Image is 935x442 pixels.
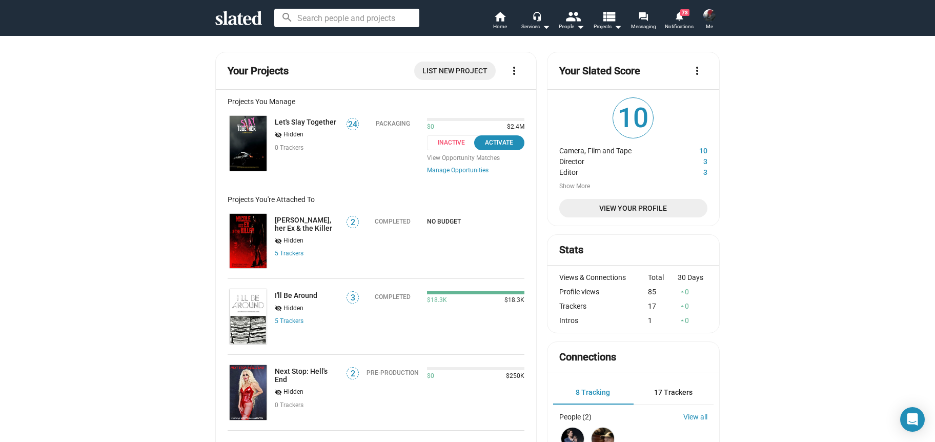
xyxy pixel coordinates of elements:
mat-icon: headset_mic [532,11,541,21]
a: View all [683,413,707,421]
a: Manage Opportunities [427,167,524,175]
a: Nicole, her Ex & the Killer [228,212,269,271]
div: 85 [648,288,678,296]
dt: Editor [559,166,669,176]
mat-card-title: Your Slated Score [559,64,640,78]
button: Show More [559,183,590,191]
mat-icon: visibility_off [275,130,282,140]
a: Home [482,10,518,33]
mat-card-title: Stats [559,243,583,257]
div: Activate [480,137,518,148]
dd: 10 [669,144,707,155]
div: People [559,21,584,33]
span: 0 Trackers [275,144,303,151]
mat-icon: arrow_drop_up [679,317,686,324]
div: Total [648,273,678,282]
div: Open Intercom Messenger [900,407,925,432]
span: Hidden [283,237,303,245]
span: 2 [347,217,358,228]
span: 73 [680,9,689,16]
span: 0 Trackers [275,401,303,409]
mat-icon: visibility_off [275,388,282,397]
div: Profile views [559,288,648,296]
span: $250K [502,372,524,380]
div: Views & Connections [559,273,648,282]
mat-icon: arrow_drop_down [574,21,586,33]
span: View Your Profile [567,199,699,217]
img: Jessica Gallant [703,9,716,22]
mat-icon: arrow_drop_down [612,21,624,33]
button: People [554,10,590,33]
span: 24 [347,119,358,130]
div: Packaging [376,120,410,127]
img: Next Stop: Hell's End [230,365,267,420]
span: Projects [594,21,622,33]
mat-icon: arrow_drop_up [679,303,686,310]
span: Hidden [283,305,303,313]
a: Let's Slay Together [275,118,336,126]
div: 1 [648,316,678,325]
mat-icon: arrow_drop_up [679,288,686,295]
span: Inactive [427,135,482,150]
div: 17 [648,302,678,310]
span: s [300,317,303,325]
div: Trackers [559,302,648,310]
mat-icon: visibility_off [275,236,282,246]
span: Hidden [283,131,303,139]
div: 30 Days [678,273,707,282]
span: Messaging [631,21,656,33]
div: Projects You're Attached To [228,195,524,204]
a: 5 Trackers [275,250,303,257]
div: 0 [678,288,707,296]
input: Search people and projects [274,9,419,27]
div: Completed [375,218,411,225]
div: Completed [375,293,411,300]
span: 2 [347,369,358,379]
mat-icon: people [565,9,580,24]
button: Services [518,10,554,33]
mat-icon: view_list [601,9,616,24]
a: List New Project [414,62,496,80]
span: List New Project [422,62,487,80]
a: 73Notifications [661,10,697,33]
button: Activate [474,135,524,150]
span: Home [493,21,507,33]
span: Hidden [283,388,303,396]
dd: 3 [669,166,707,176]
button: Projects [590,10,625,33]
span: NO BUDGET [427,218,524,225]
div: Projects You Manage [228,97,524,106]
a: 5 Trackers [275,317,303,325]
span: $18.3K [427,296,447,305]
a: [PERSON_NAME], her Ex & the Killer [275,216,340,232]
span: View Opportunity Matches [427,154,524,163]
a: I'll Be Around [275,291,317,299]
a: Next Stop: Hell's End [228,363,269,422]
mat-icon: arrow_drop_down [540,21,552,33]
div: 0 [678,316,707,325]
button: Jessica GallantMe [697,7,722,34]
img: Let's Slay Together [230,116,267,171]
a: Next Stop: Hell's End [275,367,340,384]
span: s [300,250,303,257]
mat-card-title: Your Projects [228,64,289,78]
div: Intros [559,316,648,325]
dt: Director [559,155,669,166]
mat-icon: forum [638,11,648,21]
span: 10 [613,98,653,138]
span: 8 Tracking [576,388,610,396]
div: 0 [678,302,707,310]
a: Let's Slay Together [228,114,269,173]
span: 17 Trackers [654,388,693,396]
span: $0 [427,123,434,131]
span: Notifications [665,21,694,33]
span: Me [706,21,713,33]
div: People (2) [559,413,592,421]
mat-icon: home [494,10,506,23]
img: Nicole, her Ex & the Killer [230,214,267,269]
dd: 3 [669,155,707,166]
dt: Camera, Film and Tape [559,144,669,155]
mat-card-title: Connections [559,350,616,364]
mat-icon: more_vert [508,65,520,77]
img: I'll Be Around [230,289,267,344]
